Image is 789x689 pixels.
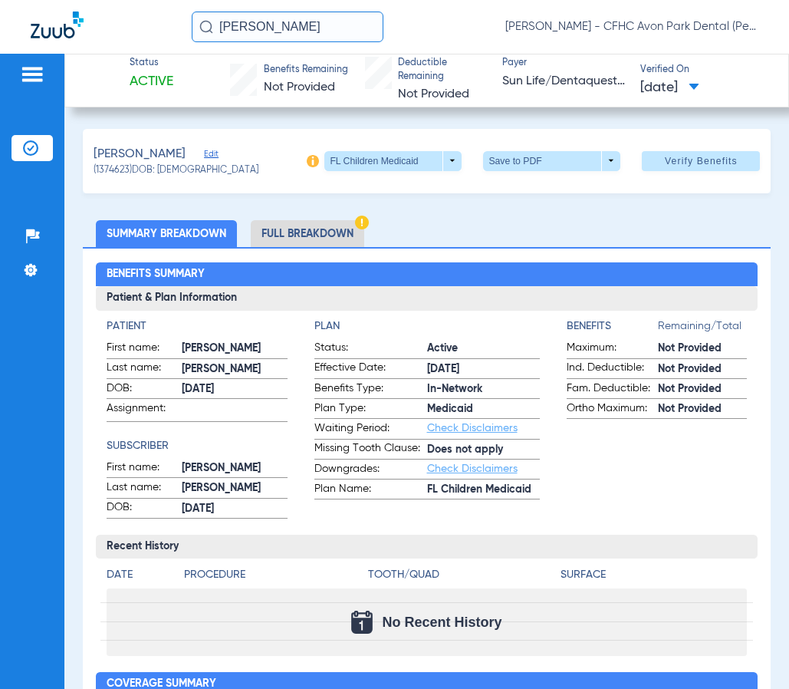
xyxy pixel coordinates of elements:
[567,318,658,340] app-breakdown-title: Benefits
[251,220,364,247] li: Full Breakdown
[31,12,84,38] img: Zuub Logo
[182,341,287,357] span: [PERSON_NAME]
[314,360,427,378] span: Effective Date:
[712,615,789,689] iframe: Chat Widget
[107,318,287,335] h4: Patient
[505,19,758,35] span: [PERSON_NAME] - CFHC Avon Park Dental (Peds)
[398,88,469,101] span: Not Provided
[483,151,620,171] button: Save to PDF
[314,420,427,439] span: Waiting Period:
[94,164,258,178] span: (1374623) DOB: [DEMOGRAPHIC_DATA]
[567,401,658,419] span: Ortho Maximum:
[314,318,540,335] h4: Plan
[107,460,182,478] span: First name:
[182,480,287,496] span: [PERSON_NAME]
[427,401,540,417] span: Medicaid
[182,501,287,517] span: [DATE]
[314,401,427,419] span: Plan Type:
[184,567,363,588] app-breakdown-title: Procedure
[368,567,554,583] h4: Tooth/Quad
[640,64,764,77] span: Verified On
[368,567,554,588] app-breakdown-title: Tooth/Quad
[96,535,758,559] h3: Recent History
[199,20,213,34] img: Search Icon
[130,72,173,91] span: Active
[107,438,287,454] h4: Subscriber
[502,57,626,71] span: Payer
[264,81,335,94] span: Not Provided
[427,442,540,458] span: Does not apply
[182,381,287,397] span: [DATE]
[314,381,427,399] span: Benefits Type:
[561,567,747,588] app-breakdown-title: Surface
[665,155,738,167] span: Verify Benefits
[658,401,747,417] span: Not Provided
[20,65,44,84] img: hamburger-icon
[107,567,171,588] app-breakdown-title: Date
[640,78,699,97] span: [DATE]
[324,151,462,171] button: FL Children Medicaid
[355,216,369,229] img: Hazard
[427,423,518,434] a: Check Disclaimers
[314,481,427,499] span: Plan Name:
[658,361,747,377] span: Not Provided
[314,440,427,459] span: Missing Tooth Clause:
[182,460,287,476] span: [PERSON_NAME]
[427,463,518,474] a: Check Disclaimers
[107,340,182,358] span: First name:
[658,318,747,340] span: Remaining/Total
[658,341,747,357] span: Not Provided
[107,360,182,378] span: Last name:
[382,615,501,630] span: No Recent History
[314,340,427,358] span: Status:
[107,401,182,421] span: Assignment:
[107,480,182,498] span: Last name:
[107,567,171,583] h4: Date
[107,499,182,518] span: DOB:
[96,286,758,311] h3: Patient & Plan Information
[398,57,488,84] span: Deductible Remaining
[351,611,373,634] img: Calendar
[192,12,383,42] input: Search for patients
[567,381,658,399] span: Fam. Deductible:
[427,381,540,397] span: In-Network
[314,461,427,480] span: Downgrades:
[642,151,760,171] button: Verify Benefits
[567,318,658,335] h4: Benefits
[184,567,363,583] h4: Procedure
[204,149,218,163] span: Edit
[107,381,182,399] span: DOB:
[130,57,173,71] span: Status
[567,340,658,358] span: Maximum:
[567,360,658,378] span: Ind. Deductible:
[96,220,237,247] li: Summary Breakdown
[307,155,319,167] img: info-icon
[502,72,626,91] span: Sun Life/Dentaquest - AI
[182,361,287,377] span: [PERSON_NAME]
[94,145,186,164] span: [PERSON_NAME]
[427,361,540,377] span: [DATE]
[427,341,540,357] span: Active
[264,64,348,77] span: Benefits Remaining
[561,567,747,583] h4: Surface
[96,262,758,287] h2: Benefits Summary
[427,482,540,498] span: FL Children Medicaid
[658,381,747,397] span: Not Provided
